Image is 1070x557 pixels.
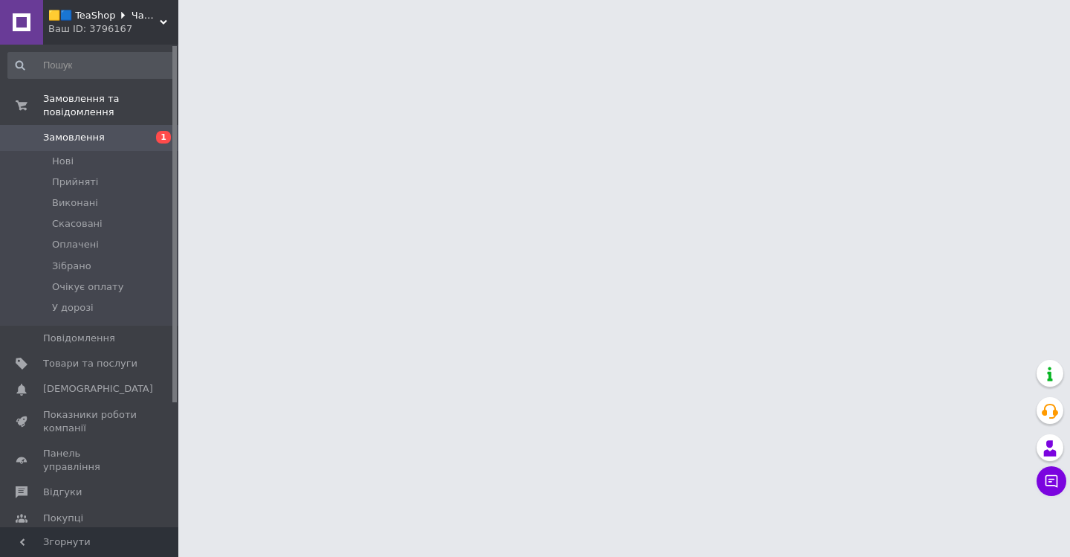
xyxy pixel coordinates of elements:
button: Чат з покупцем [1037,466,1066,496]
span: Відгуки [43,486,82,499]
span: Показники роботи компанії [43,408,137,435]
span: Прийняті [52,176,98,189]
span: Покупці [43,512,83,525]
span: Замовлення та повідомлення [43,92,178,119]
span: Оплачені [52,238,99,251]
span: 1 [156,131,171,144]
span: Зібрано [52,260,91,273]
input: Пошук [7,52,175,79]
span: Виконані [52,196,98,210]
div: Ваш ID: 3796167 [48,22,178,36]
span: 🟨🟦 TeaShop 🞂 Чай та до чаю [48,9,160,22]
span: Панель управління [43,447,137,474]
span: У дорозі [52,301,94,315]
span: [DEMOGRAPHIC_DATA] [43,382,153,396]
span: Повідомлення [43,332,115,345]
span: Скасовані [52,217,103,231]
span: Нові [52,155,74,168]
span: Замовлення [43,131,105,144]
span: Товари та послуги [43,357,137,370]
span: Очікує оплату [52,280,123,294]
